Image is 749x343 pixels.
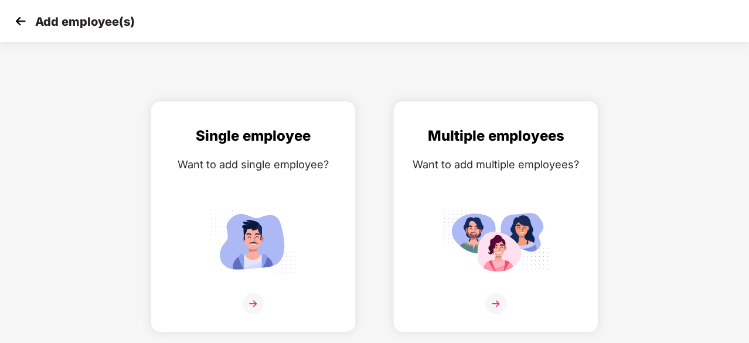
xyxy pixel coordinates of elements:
[443,205,549,278] img: svg+xml;base64,PHN2ZyB4bWxucz0iaHR0cDovL3d3dy53My5vcmcvMjAwMC9zdmciIGlkPSJNdWx0aXBsZV9lbXBsb3llZS...
[163,156,343,173] div: Want to add single employee?
[12,12,29,30] img: svg+xml;base64,PHN2ZyB4bWxucz0iaHR0cDovL3d3dy53My5vcmcvMjAwMC9zdmciIHdpZHRoPSIzMCIgaGVpZ2h0PSIzMC...
[406,125,586,147] div: Multiple employees
[485,293,506,314] img: svg+xml;base64,PHN2ZyB4bWxucz0iaHR0cDovL3d3dy53My5vcmcvMjAwMC9zdmciIHdpZHRoPSIzNiIgaGVpZ2h0PSIzNi...
[200,205,306,278] img: svg+xml;base64,PHN2ZyB4bWxucz0iaHR0cDovL3d3dy53My5vcmcvMjAwMC9zdmciIGlkPSJTaW5nbGVfZW1wbG95ZWUiIH...
[35,15,135,29] p: Add employee(s)
[406,156,586,173] div: Want to add multiple employees?
[163,125,343,147] div: Single employee
[243,293,264,314] img: svg+xml;base64,PHN2ZyB4bWxucz0iaHR0cDovL3d3dy53My5vcmcvMjAwMC9zdmciIHdpZHRoPSIzNiIgaGVpZ2h0PSIzNi...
